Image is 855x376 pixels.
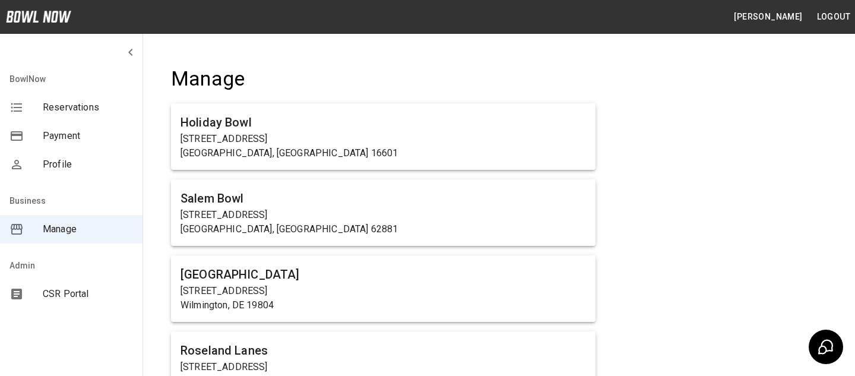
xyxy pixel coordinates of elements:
[180,146,586,160] p: [GEOGRAPHIC_DATA], [GEOGRAPHIC_DATA] 16601
[729,6,807,28] button: [PERSON_NAME]
[180,284,586,298] p: [STREET_ADDRESS]
[171,67,596,91] h4: Manage
[180,341,586,360] h6: Roseland Lanes
[180,360,586,374] p: [STREET_ADDRESS]
[180,189,586,208] h6: Salem Bowl
[43,287,133,301] span: CSR Portal
[180,208,586,222] p: [STREET_ADDRESS]
[43,129,133,143] span: Payment
[812,6,855,28] button: Logout
[180,113,586,132] h6: Holiday Bowl
[180,132,586,146] p: [STREET_ADDRESS]
[6,11,71,23] img: logo
[180,222,586,236] p: [GEOGRAPHIC_DATA], [GEOGRAPHIC_DATA] 62881
[43,100,133,115] span: Reservations
[43,157,133,172] span: Profile
[180,265,586,284] h6: [GEOGRAPHIC_DATA]
[43,222,133,236] span: Manage
[180,298,586,312] p: Wilmington, DE 19804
